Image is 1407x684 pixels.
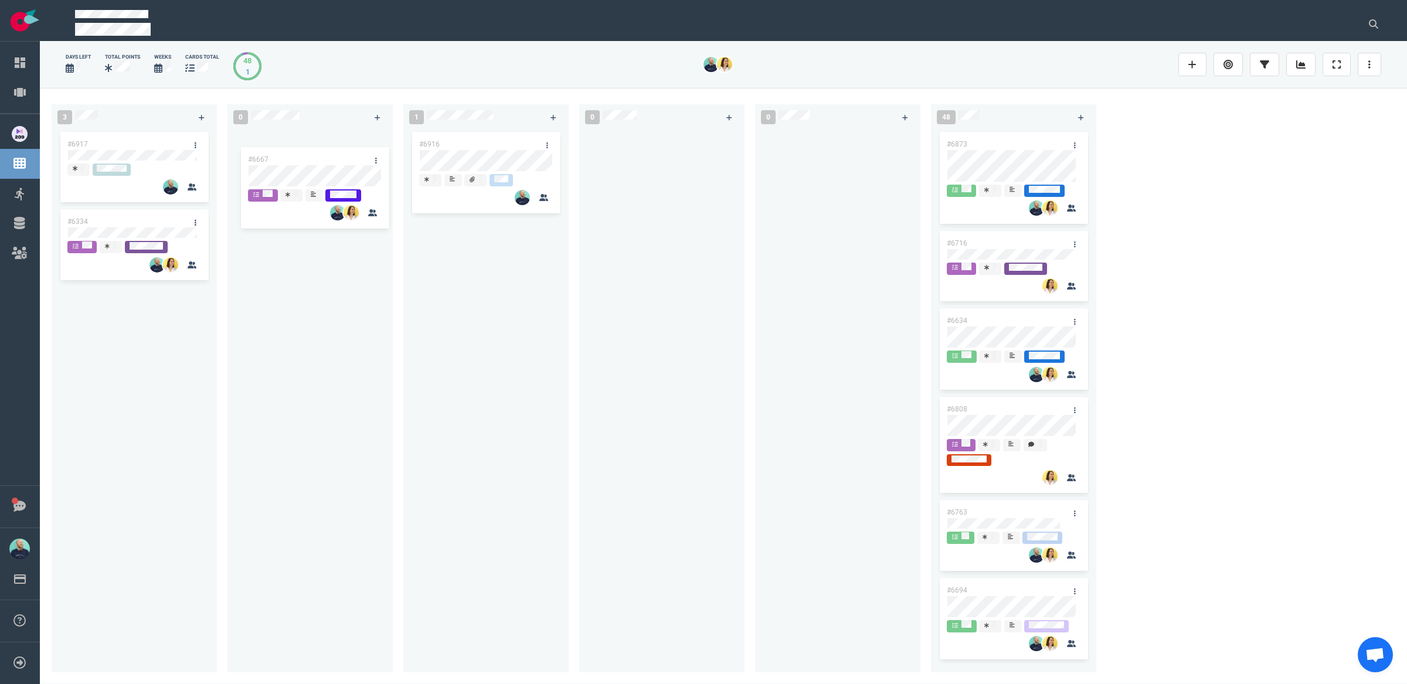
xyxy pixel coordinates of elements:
[163,257,178,272] img: 26
[57,110,72,124] span: 3
[66,53,91,61] div: days left
[717,57,732,72] img: 26
[585,110,600,124] span: 0
[154,53,171,61] div: Weeks
[149,257,165,272] img: 26
[1042,200,1058,216] img: 26
[419,140,440,148] a: #6916
[105,53,140,61] div: Total Points
[704,57,719,72] img: 26
[1042,636,1058,651] img: 26
[1029,636,1044,651] img: 26
[947,317,967,325] a: #6634
[243,55,252,66] div: 48
[761,110,776,124] span: 0
[1042,470,1058,485] img: 26
[67,217,88,226] a: #6334
[937,110,956,124] span: 48
[243,66,252,77] div: 1
[947,140,967,148] a: #6873
[1029,367,1044,382] img: 26
[515,190,530,205] img: 26
[947,239,967,247] a: #6716
[947,508,967,516] a: #6763
[67,140,88,148] a: #6917
[1358,637,1393,672] div: Ouvrir le chat
[1029,547,1044,563] img: 26
[947,586,967,594] a: #6694
[1042,278,1058,294] img: 26
[1042,547,1058,563] img: 26
[947,405,967,413] a: #6808
[185,53,219,61] div: cards total
[1042,367,1058,382] img: 26
[233,110,248,124] span: 0
[409,110,424,124] span: 1
[1029,200,1044,216] img: 26
[163,179,178,195] img: 26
